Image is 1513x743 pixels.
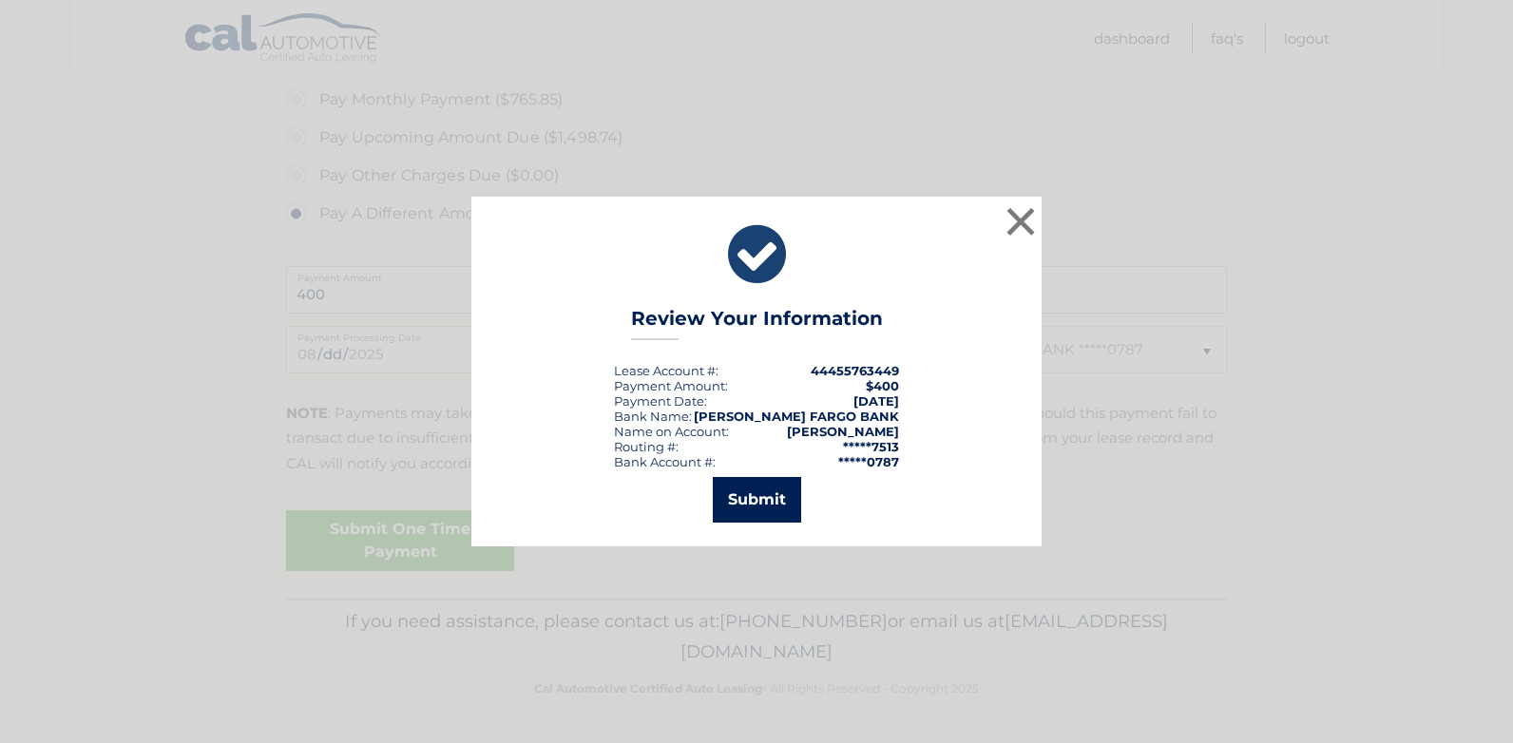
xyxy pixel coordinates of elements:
div: : [614,393,707,409]
button: Submit [713,477,801,523]
strong: [PERSON_NAME] FARGO BANK [694,409,899,424]
span: [DATE] [853,393,899,409]
div: Payment Amount: [614,378,728,393]
span: $400 [866,378,899,393]
span: Payment Date [614,393,704,409]
button: × [1002,202,1040,240]
strong: 44455763449 [811,363,899,378]
div: Bank Name: [614,409,692,424]
h3: Review Your Information [631,307,883,340]
div: Bank Account #: [614,454,716,469]
div: Lease Account #: [614,363,718,378]
div: Name on Account: [614,424,729,439]
strong: [PERSON_NAME] [787,424,899,439]
div: Routing #: [614,439,679,454]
